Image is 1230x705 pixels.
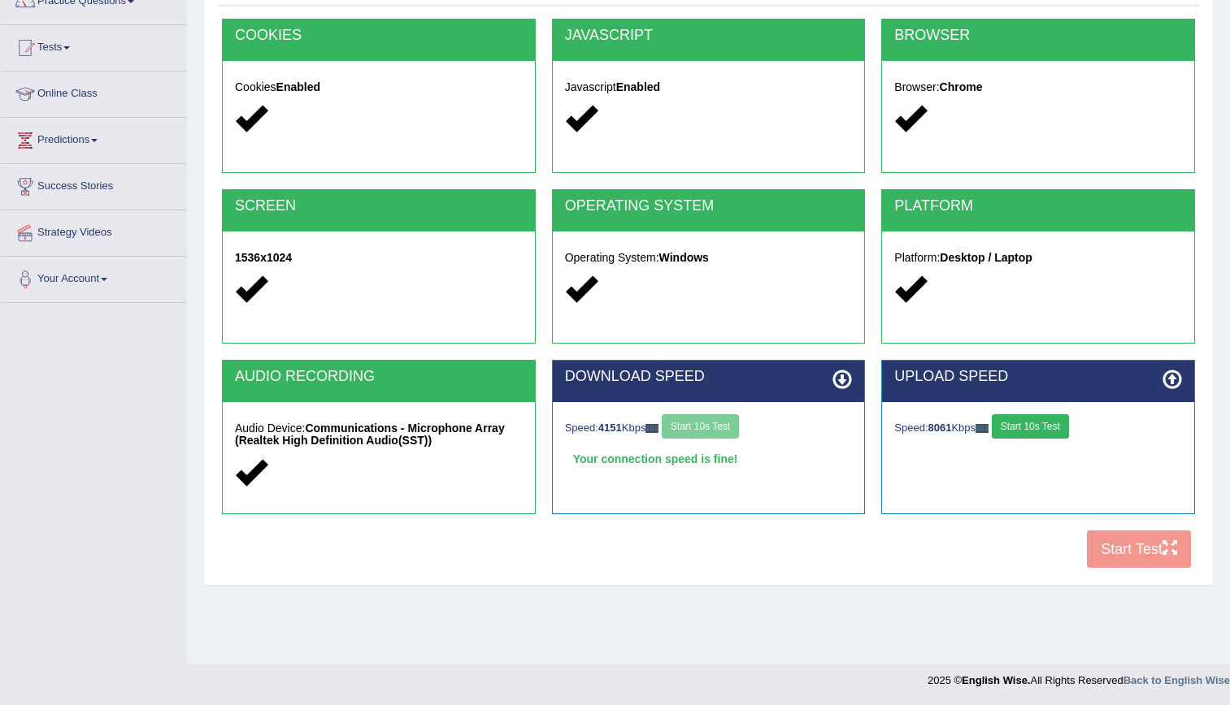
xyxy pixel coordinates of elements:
a: Strategy Videos [1,210,186,251]
h2: AUDIO RECORDING [235,369,523,385]
h5: Platform: [894,252,1182,264]
h2: PLATFORM [894,198,1182,214]
strong: Enabled [276,80,320,93]
a: Your Account [1,257,186,297]
h2: JAVASCRIPT [565,28,853,44]
strong: 8061 [928,422,952,434]
div: Speed: Kbps [894,414,1182,443]
strong: Desktop / Laptop [940,251,1032,264]
strong: Communications - Microphone Array (Realtek High Definition Audio(SST)) [235,422,505,447]
strong: Windows [659,251,709,264]
img: ajax-loader-fb-connection.gif [645,424,658,433]
h2: COOKIES [235,28,523,44]
a: Online Class [1,71,186,112]
a: Success Stories [1,164,186,205]
a: Tests [1,25,186,66]
div: Speed: Kbps [565,414,853,443]
h2: DOWNLOAD SPEED [565,369,853,385]
a: Back to English Wise [1124,674,1230,686]
div: 2025 © All Rights Reserved [928,664,1230,688]
h2: UPLOAD SPEED [894,369,1182,385]
strong: Chrome [940,80,983,93]
strong: 4151 [598,422,622,434]
button: Start 10s Test [992,414,1069,439]
h2: SCREEN [235,198,523,214]
strong: Enabled [616,80,660,93]
h2: BROWSER [894,28,1182,44]
img: ajax-loader-fb-connection.gif [976,424,989,433]
h5: Cookies [235,81,523,93]
strong: English Wise. [962,674,1030,686]
h5: Javascript [565,81,853,93]
strong: 1536x1024 [235,251,292,264]
h5: Audio Device: [235,422,523,448]
div: Your connection speed is fine! [565,447,853,471]
a: Predictions [1,118,186,158]
h5: Operating System: [565,252,853,264]
h5: Browser: [894,81,1182,93]
h2: OPERATING SYSTEM [565,198,853,214]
